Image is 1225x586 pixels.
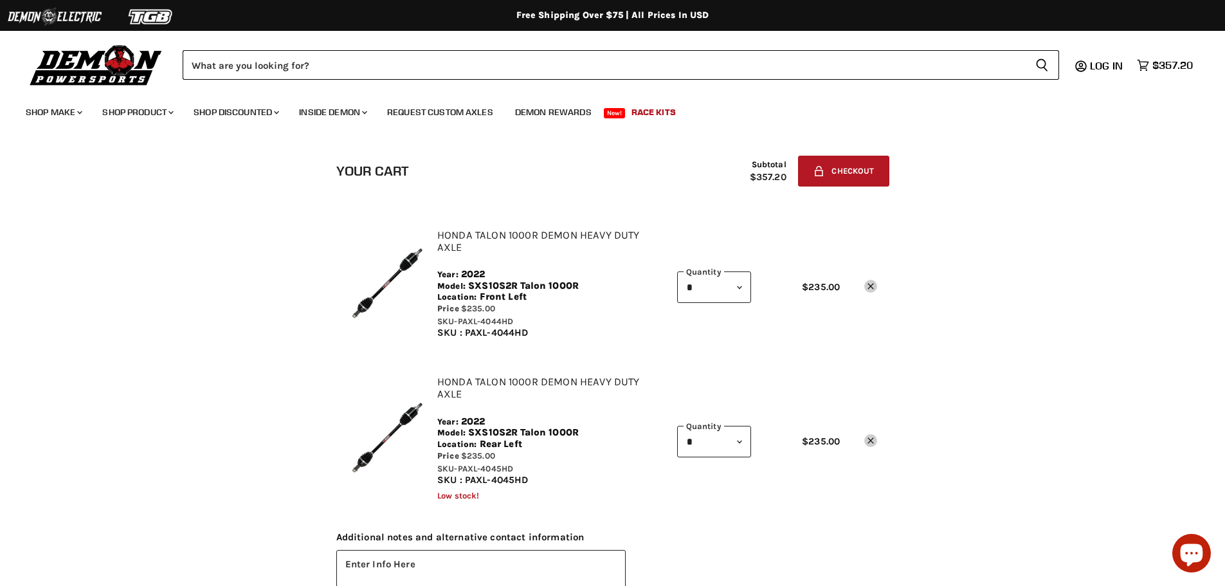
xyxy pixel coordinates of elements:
img: Honda Talon 1000R Demon Heavy Duty Axle - SKU-PAXL-4045HD [348,399,425,477]
input: Search [183,50,1025,80]
span: 2022 [461,269,485,280]
span: SXS10S2R Talon 1000R [468,280,579,291]
a: Inside Demon [289,99,375,125]
span: Price [437,451,459,461]
span: 2022 [461,416,485,427]
span: $357.20 [750,172,786,183]
span: SKU : PAXL-4045HD [437,474,529,486]
a: remove Honda Talon 1000R Demon Heavy Duty Axle [864,434,877,447]
a: Honda Talon 1000R Demon Heavy Duty Axle [437,376,640,400]
button: Checkout [798,156,889,187]
a: Race Kits [622,99,685,125]
div: Subtotal [750,160,786,183]
select: Quantity [677,271,751,303]
a: Shop Discounted [184,99,287,125]
span: Low stock! [437,491,480,500]
span: Price [437,304,459,313]
span: $235.00 [802,435,840,447]
a: Shop Product [93,99,181,125]
ul: Main menu [16,94,1190,125]
span: Year: [437,417,458,426]
img: Demon Powersports [26,42,167,87]
span: Additional notes and alternative contact information [336,532,889,543]
span: $235.00 [802,281,840,293]
select: Quantity [677,426,751,457]
span: SKU : PAXL-4044HD [437,327,529,338]
span: Year: [437,270,458,279]
img: Honda Talon 1000R Demon Heavy Duty Axle - SKU-PAXL-4044HD [348,245,425,322]
a: Request Custom Axles [377,99,503,125]
form: Product [183,50,1059,80]
div: Free Shipping Over $75 | All Prices In USD [98,10,1127,21]
span: SXS10S2R Talon 1000R [468,427,579,438]
span: New! [604,108,626,118]
span: Model: [437,428,466,437]
span: Rear Left [480,439,522,450]
h1: Your cart [336,163,409,179]
img: TGB Logo 2 [103,5,199,29]
span: Location: [437,439,476,449]
div: SKU-PAXL-4044HD [437,315,665,328]
span: $235.00 [461,304,495,313]
span: Log in [1090,59,1123,72]
span: $235.00 [461,451,495,461]
a: remove Honda Talon 1000R Demon Heavy Duty Axle [864,280,877,293]
span: Front Left [480,291,527,302]
div: SKU-PAXL-4045HD [437,462,665,475]
a: Honda Talon 1000R Demon Heavy Duty Axle [437,229,640,253]
span: Model: [437,281,466,291]
button: Search [1025,50,1059,80]
a: Demon Rewards [505,99,601,125]
a: Shop Make [16,99,90,125]
a: $357.20 [1130,56,1199,75]
span: $357.20 [1152,59,1193,71]
span: Location: [437,292,476,302]
inbox-online-store-chat: Shopify online store chat [1168,534,1215,576]
img: Demon Electric Logo 2 [6,5,103,29]
a: Log in [1084,60,1130,71]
